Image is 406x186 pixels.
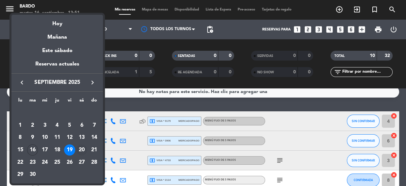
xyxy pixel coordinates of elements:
th: viernes [63,97,76,107]
th: lunes [14,97,26,107]
th: miércoles [39,97,51,107]
td: 18 de septiembre de 2025 [51,144,63,156]
td: 26 de septiembre de 2025 [63,156,76,169]
div: 11 [52,132,63,143]
td: 17 de septiembre de 2025 [39,144,51,156]
div: 18 [52,144,63,156]
td: 1 de septiembre de 2025 [14,119,26,132]
td: 30 de septiembre de 2025 [26,168,39,181]
div: 5 [64,120,75,131]
div: 24 [39,157,50,168]
div: 21 [89,144,100,156]
div: 26 [64,157,75,168]
td: 8 de septiembre de 2025 [14,131,26,144]
td: 25 de septiembre de 2025 [51,156,63,169]
div: Reservas actuales [11,60,103,73]
td: 2 de septiembre de 2025 [26,119,39,132]
td: 4 de septiembre de 2025 [51,119,63,132]
th: jueves [51,97,63,107]
div: 30 [27,169,38,180]
button: keyboard_arrow_left [16,78,28,87]
td: SEP. [14,107,100,119]
th: sábado [76,97,88,107]
td: 7 de septiembre de 2025 [88,119,100,132]
td: 29 de septiembre de 2025 [14,168,26,181]
td: 21 de septiembre de 2025 [88,144,100,156]
div: 20 [76,144,87,156]
td: 3 de septiembre de 2025 [39,119,51,132]
td: 27 de septiembre de 2025 [76,156,88,169]
div: 1 [15,120,26,131]
td: 12 de septiembre de 2025 [63,131,76,144]
td: 5 de septiembre de 2025 [63,119,76,132]
div: 7 [89,120,100,131]
td: 6 de septiembre de 2025 [76,119,88,132]
div: 19 [64,144,75,156]
th: domingo [88,97,100,107]
div: 3 [39,120,50,131]
td: 28 de septiembre de 2025 [88,156,100,169]
i: keyboard_arrow_right [89,79,96,86]
div: 16 [27,144,38,156]
td: 20 de septiembre de 2025 [76,144,88,156]
div: 15 [15,144,26,156]
th: martes [26,97,39,107]
button: keyboard_arrow_right [87,78,98,87]
div: 10 [39,132,50,143]
div: 12 [64,132,75,143]
div: 6 [76,120,87,131]
div: 4 [52,120,63,131]
i: keyboard_arrow_left [18,79,26,86]
td: 11 de septiembre de 2025 [51,131,63,144]
td: 23 de septiembre de 2025 [26,156,39,169]
div: 28 [89,157,100,168]
span: septiembre 2025 [28,78,87,87]
td: 16 de septiembre de 2025 [26,144,39,156]
div: Hoy [11,15,103,28]
td: 9 de septiembre de 2025 [26,131,39,144]
td: 15 de septiembre de 2025 [14,144,26,156]
div: 13 [76,132,87,143]
div: 29 [15,169,26,180]
div: Mañana [11,28,103,42]
td: 13 de septiembre de 2025 [76,131,88,144]
div: 9 [27,132,38,143]
div: 17 [39,144,50,156]
td: 19 de septiembre de 2025 [63,144,76,156]
div: 22 [15,157,26,168]
div: 8 [15,132,26,143]
td: 10 de septiembre de 2025 [39,131,51,144]
div: 23 [27,157,38,168]
div: 14 [89,132,100,143]
div: 2 [27,120,38,131]
td: 24 de septiembre de 2025 [39,156,51,169]
div: 25 [52,157,63,168]
td: 14 de septiembre de 2025 [88,131,100,144]
td: 22 de septiembre de 2025 [14,156,26,169]
div: Este sábado [11,42,103,60]
div: 27 [76,157,87,168]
